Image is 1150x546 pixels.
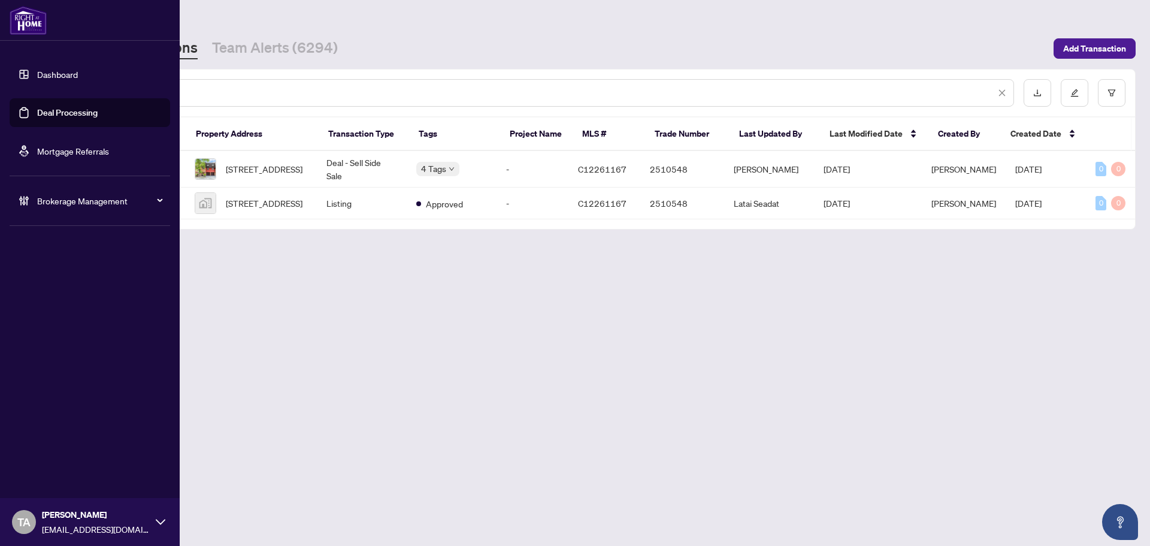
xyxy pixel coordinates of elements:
a: Dashboard [37,69,78,80]
img: thumbnail-img [195,159,216,179]
button: edit [1061,79,1088,107]
span: TA [17,514,31,530]
td: 2510548 [640,151,724,188]
span: filter [1107,89,1116,97]
th: Project Name [500,117,573,151]
span: [PERSON_NAME] [931,198,996,209]
span: C12261167 [578,198,627,209]
th: Created Date [1001,117,1085,151]
button: Open asap [1102,504,1138,540]
td: Listing [317,188,407,219]
span: [PERSON_NAME] [42,508,150,521]
span: Created Date [1010,127,1061,140]
td: - [497,188,568,219]
img: thumbnail-img [195,193,216,213]
th: MLS # [573,117,645,151]
td: Latai Seadat [724,188,814,219]
div: 0 [1095,162,1106,176]
span: [EMAIL_ADDRESS][DOMAIN_NAME] [42,523,150,536]
span: down [449,166,455,172]
span: [STREET_ADDRESS] [226,197,302,210]
span: [DATE] [1015,198,1042,209]
span: Last Modified Date [830,127,903,140]
img: logo [10,6,47,35]
span: [STREET_ADDRESS] [226,162,302,176]
span: 4 Tags [421,162,446,176]
span: Add Transaction [1063,39,1126,58]
span: [DATE] [824,164,850,174]
button: Add Transaction [1054,38,1136,59]
th: Last Modified Date [820,117,928,151]
span: Approved [426,197,463,210]
th: Property Address [186,117,319,151]
div: 0 [1111,162,1125,176]
span: close [998,89,1006,97]
span: edit [1070,89,1079,97]
span: [DATE] [824,198,850,209]
span: Brokerage Management [37,194,162,207]
td: 2510548 [640,188,724,219]
th: Trade Number [645,117,730,151]
th: Created By [928,117,1001,151]
button: download [1024,79,1051,107]
span: C12261167 [578,164,627,174]
span: [PERSON_NAME] [931,164,996,174]
a: Team Alerts (6294) [212,38,338,59]
td: [PERSON_NAME] [724,151,814,188]
div: 0 [1111,196,1125,210]
span: [DATE] [1015,164,1042,174]
td: Deal - Sell Side Sale [317,151,407,188]
th: Transaction Type [319,117,409,151]
div: 0 [1095,196,1106,210]
button: filter [1098,79,1125,107]
th: Tags [409,117,500,151]
td: - [497,151,568,188]
a: Mortgage Referrals [37,146,109,156]
span: download [1033,89,1042,97]
th: Last Updated By [730,117,820,151]
a: Deal Processing [37,107,98,118]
